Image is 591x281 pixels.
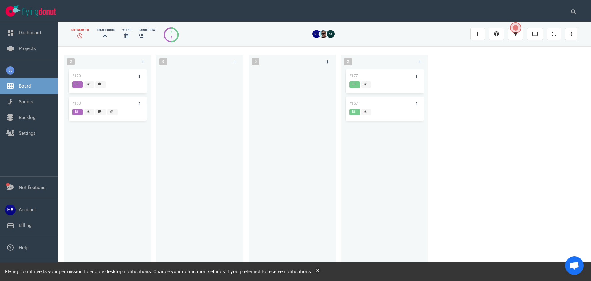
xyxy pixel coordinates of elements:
[19,30,41,35] a: Dashboard
[71,28,89,32] div: Not Started
[90,269,151,275] a: enable desktop notifications
[19,99,33,105] a: Sprints
[5,269,151,275] span: Flying Donut needs your permission to
[72,101,81,105] a: #163
[19,245,28,250] a: Help
[96,28,115,32] div: Total Points
[19,83,53,90] span: Board
[19,130,36,136] a: Settings
[19,46,36,51] a: Projects
[327,30,335,38] img: 26
[349,74,358,78] a: #177
[252,58,259,65] span: 0
[19,223,31,228] a: Billing
[72,74,81,78] a: #170
[182,269,225,275] a: notification settings
[122,28,131,32] div: Weeks
[19,115,35,120] a: Backlog
[22,8,56,16] img: Flying Donut text logo
[349,101,358,105] a: #167
[67,58,75,65] span: 2
[312,30,320,38] img: 26
[320,30,328,38] img: 26
[344,58,352,65] span: 2
[19,185,46,190] a: Notifications
[170,35,172,41] div: 2
[159,58,167,65] span: 0
[510,22,521,33] button: Open the dialog
[19,207,36,213] a: Account
[139,28,156,32] div: cards total
[170,29,172,35] div: 2
[151,269,312,275] span: . Change your if you prefer not to receive notifications.
[565,256,584,275] div: Open de chat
